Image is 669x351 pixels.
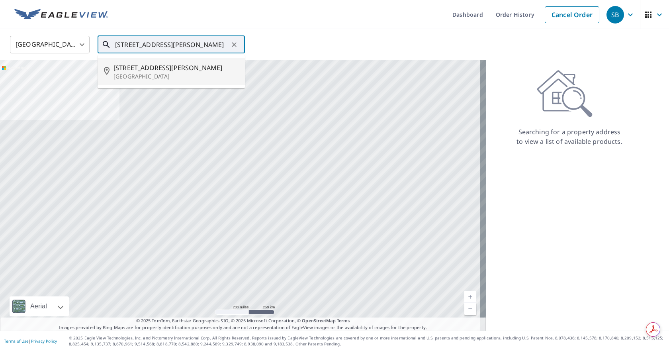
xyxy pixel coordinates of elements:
[28,296,49,316] div: Aerial
[229,39,240,50] button: Clear
[4,338,29,344] a: Terms of Use
[10,33,90,56] div: [GEOGRAPHIC_DATA]
[14,9,108,21] img: EV Logo
[516,127,623,146] p: Searching for a property address to view a list of available products.
[606,6,624,24] div: SB
[4,339,57,343] p: |
[115,33,229,56] input: Search by address or latitude-longitude
[464,303,476,315] a: Current Level 5, Zoom Out
[136,318,350,324] span: © 2025 TomTom, Earthstar Geographics SIO, © 2025 Microsoft Corporation, ©
[302,318,335,324] a: OpenStreetMap
[113,73,239,80] p: [GEOGRAPHIC_DATA]
[69,335,665,347] p: © 2025 Eagle View Technologies, Inc. and Pictometry International Corp. All Rights Reserved. Repo...
[31,338,57,344] a: Privacy Policy
[337,318,350,324] a: Terms
[464,291,476,303] a: Current Level 5, Zoom In
[10,296,69,316] div: Aerial
[113,63,239,73] span: [STREET_ADDRESS][PERSON_NAME]
[545,6,599,23] a: Cancel Order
